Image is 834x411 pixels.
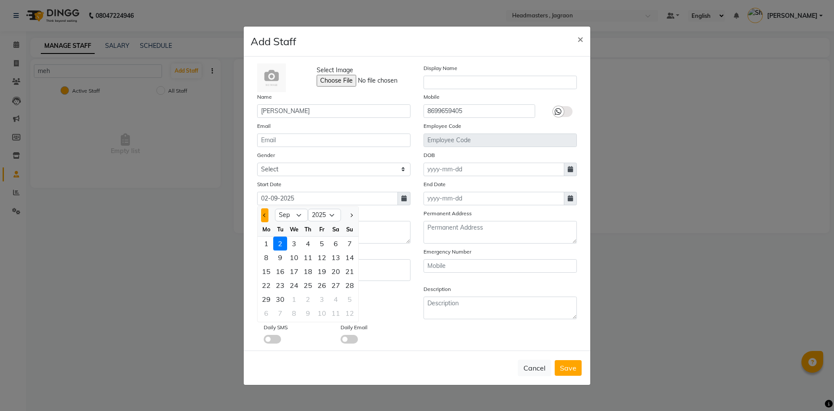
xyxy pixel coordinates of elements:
[259,237,273,251] div: 1
[273,306,287,320] div: Tuesday, October 7, 2025
[424,104,535,118] input: Mobile
[287,292,301,306] div: Wednesday, October 1, 2025
[259,278,273,292] div: Monday, September 22, 2025
[341,324,367,331] label: Daily Email
[287,278,301,292] div: Wednesday, September 24, 2025
[343,264,357,278] div: Sunday, September 21, 2025
[259,264,273,278] div: Monday, September 15, 2025
[518,360,551,376] button: Cancel
[301,306,315,320] div: 9
[329,278,343,292] div: 27
[329,251,343,264] div: 13
[264,324,288,331] label: Daily SMS
[261,208,268,222] button: Previous month
[257,180,281,188] label: Start Date
[287,306,301,320] div: 8
[315,264,329,278] div: Friday, September 19, 2025
[287,278,301,292] div: 24
[343,237,357,251] div: Sunday, September 7, 2025
[273,306,287,320] div: 7
[257,63,286,92] img: Cinque Terre
[315,222,329,236] div: Fr
[315,292,329,306] div: Friday, October 3, 2025
[424,134,577,147] input: Employee Code
[329,292,343,306] div: Saturday, October 4, 2025
[259,237,273,251] div: Monday, September 1, 2025
[301,306,315,320] div: Thursday, October 9, 2025
[424,163,564,176] input: yyyy-mm-dd
[257,134,410,147] input: Email
[315,306,329,320] div: Friday, October 10, 2025
[315,237,329,251] div: Friday, September 5, 2025
[343,222,357,236] div: Su
[301,251,315,264] div: Thursday, September 11, 2025
[424,285,451,293] label: Description
[287,222,301,236] div: We
[287,264,301,278] div: Wednesday, September 17, 2025
[301,237,315,251] div: 4
[424,210,472,217] label: Permanent Address
[287,251,301,264] div: 10
[315,251,329,264] div: 12
[343,292,357,306] div: 5
[343,292,357,306] div: Sunday, October 5, 2025
[343,306,357,320] div: 12
[329,278,343,292] div: Saturday, September 27, 2025
[315,237,329,251] div: 5
[329,306,343,320] div: Saturday, October 11, 2025
[315,278,329,292] div: 26
[343,306,357,320] div: Sunday, October 12, 2025
[287,237,301,251] div: 3
[317,75,435,87] input: Select Image
[301,237,315,251] div: Thursday, September 4, 2025
[555,360,582,376] button: Save
[315,292,329,306] div: 3
[343,237,357,251] div: 7
[315,264,329,278] div: 19
[287,251,301,264] div: Wednesday, September 10, 2025
[301,264,315,278] div: 18
[273,264,287,278] div: Tuesday, September 16, 2025
[287,264,301,278] div: 17
[424,248,471,256] label: Emergency Number
[424,151,435,159] label: DOB
[577,32,583,45] span: ×
[315,251,329,264] div: Friday, September 12, 2025
[301,278,315,292] div: Thursday, September 25, 2025
[343,278,357,292] div: 28
[287,237,301,251] div: Wednesday, September 3, 2025
[259,278,273,292] div: 22
[301,264,315,278] div: Thursday, September 18, 2025
[301,251,315,264] div: 11
[257,192,398,205] input: yyyy-mm-dd
[343,278,357,292] div: Sunday, September 28, 2025
[424,122,461,130] label: Employee Code
[273,251,287,264] div: 9
[329,292,343,306] div: 4
[308,209,341,222] select: Select year
[273,237,287,251] div: 2
[329,222,343,236] div: Sa
[259,306,273,320] div: Monday, October 6, 2025
[315,306,329,320] div: 10
[301,292,315,306] div: Thursday, October 2, 2025
[273,278,287,292] div: 23
[560,364,576,372] span: Save
[273,237,287,251] div: Tuesday, September 2, 2025
[424,93,440,101] label: Mobile
[424,192,564,205] input: yyyy-mm-dd
[424,259,577,273] input: Mobile
[257,151,275,159] label: Gender
[329,251,343,264] div: Saturday, September 13, 2025
[287,292,301,306] div: 1
[343,251,357,264] div: Sunday, September 14, 2025
[257,93,272,101] label: Name
[257,104,410,118] input: Name
[259,292,273,306] div: Monday, September 29, 2025
[259,251,273,264] div: Monday, September 8, 2025
[570,27,590,51] button: Close
[259,306,273,320] div: 6
[273,292,287,306] div: Tuesday, September 30, 2025
[329,264,343,278] div: Saturday, September 20, 2025
[259,292,273,306] div: 29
